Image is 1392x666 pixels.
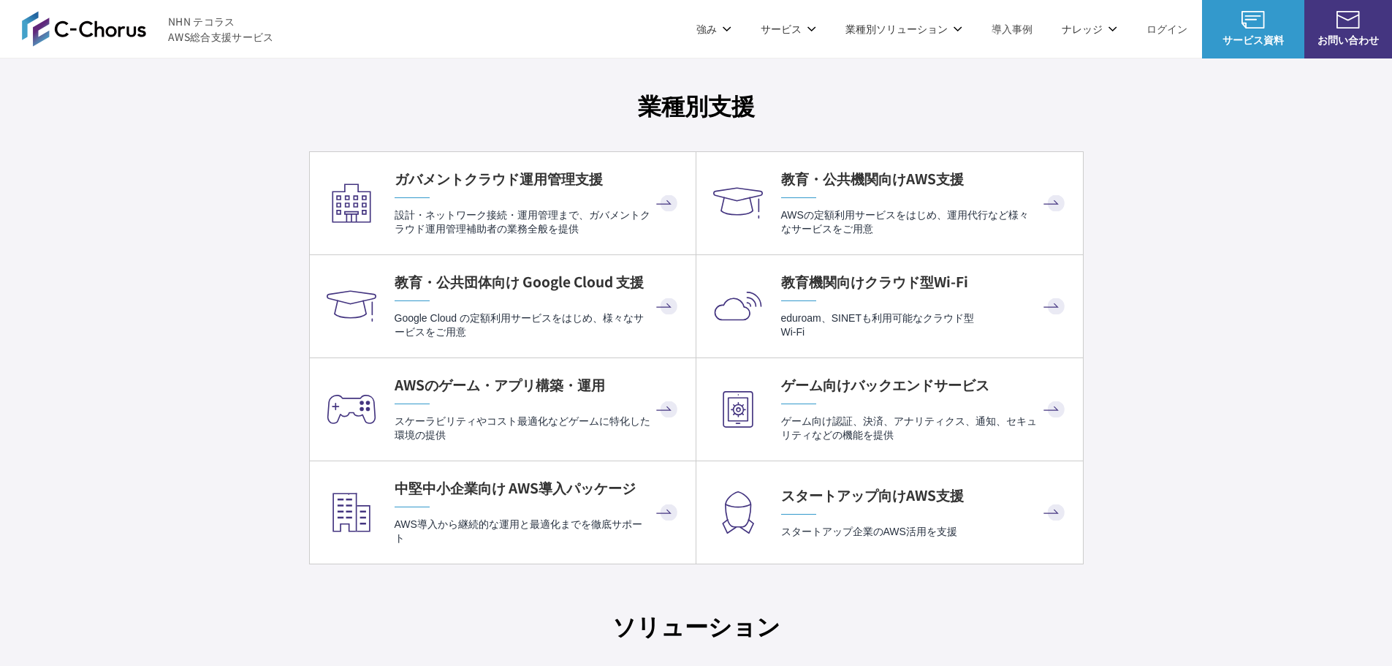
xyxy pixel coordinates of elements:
span: お問い合わせ [1304,32,1392,48]
a: ログイン [1146,21,1187,37]
h4: スタートアップ向けAWS支援 [781,485,1068,505]
span: NHN テコラス AWS総合支援サービス [168,14,274,45]
h4: ゲーム向けバックエンドサービス [781,375,1068,395]
h3: 業種別支援 [309,88,1084,122]
img: お問い合わせ [1336,11,1360,29]
h4: 中堅中小企業向け AWS導入パッケージ [395,478,681,498]
p: eduroam、SINETも利用可能なクラウド型 Wi-Fi [781,311,1068,340]
p: AWS導入から継続的な運用と最適化までを徹底サポート [395,518,681,546]
a: 導入事例 [992,21,1032,37]
p: スケーラビリティやコスト最適化などゲームに特化した環境の提供 [395,415,681,443]
h4: 教育機関向けクラウド型Wi-Fi [781,272,1068,292]
span: サービス資料 [1202,32,1304,48]
a: 教育・公共機関向けAWS支援 AWSの定額利用サービスをはじめ、運用代行など様々なサービスをご用意 [696,152,1083,254]
p: スタートアップ企業のAWS活用を支援 [781,525,1068,539]
img: AWS総合支援サービス C-Chorus [22,11,146,46]
img: AWS総合支援サービス C-Chorus サービス資料 [1241,11,1265,29]
a: AWSのゲーム・アプリ構築・運用 スケーラビリティやコスト最適化などゲームに特化した環境の提供 [310,358,696,461]
p: 強み [696,21,731,37]
h3: ソリューション [309,608,1084,643]
a: 中堅中小企業向け AWS導入パッケージ AWS導入から継続的な運用と最適化までを徹底サポート [310,461,696,564]
p: ゲーム向け認証、決済、アナリティクス、通知、セキュリティなどの機能を提供 [781,415,1068,443]
p: 業種別ソリューション [845,21,962,37]
p: ナレッジ [1062,21,1117,37]
a: AWS総合支援サービス C-Chorus NHN テコラスAWS総合支援サービス [22,11,274,46]
a: ゲーム向けバックエンドサービス ゲーム向け認証、決済、アナリティクス、通知、セキュリティなどの機能を提供 [696,358,1083,461]
p: AWSの定額利用サービスをはじめ、運用代行など様々なサービスをご用意 [781,208,1068,237]
a: ガバメントクラウド運用管理支援 設計・ネットワーク接続・運用管理まで、ガバメントクラウド運用管理補助者の業務全般を提供 [310,152,696,254]
p: サービス [761,21,816,37]
h4: ガバメントクラウド運用管理支援 [395,169,681,189]
p: 設計・ネットワーク接続・運用管理まで、ガバメントクラウド運用管理補助者の業務全般を提供 [395,208,681,237]
h4: AWSのゲーム・アプリ構築・運用 [395,375,681,395]
h4: 教育・公共機関向けAWS支援 [781,169,1068,189]
p: Google Cloud の定額利用サービスをはじめ、様々なサービスをご用意 [395,311,681,340]
a: 教育機関向けクラウド型Wi-Fi eduroam、SINETも利用可能なクラウド型Wi-Fi [696,255,1083,357]
h4: 教育・公共団体向け Google Cloud 支援 [395,272,681,292]
a: 教育・公共団体向け Google Cloud 支援 Google Cloud の定額利用サービスをはじめ、様々なサービスをご用意 [310,255,696,357]
a: スタートアップ向けAWS支援 スタートアップ企業のAWS活用を支援 [696,461,1083,564]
